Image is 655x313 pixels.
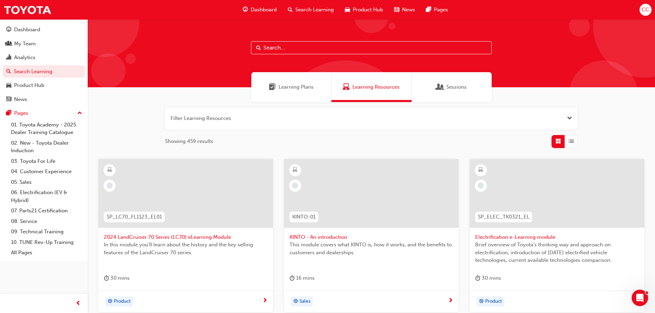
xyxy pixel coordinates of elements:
[8,166,85,177] a: 04. Customer Experience
[284,159,459,312] a: KINTO-01KINTO - An introductionThis module covers what KINTO is, how it works, and the benefits t...
[14,54,35,62] div: Analytics
[6,97,11,103] span: news-icon
[412,72,492,102] a: SessionsSessions
[251,72,331,102] a: Learning PlansLearning Plans
[295,6,334,14] span: Search Learning
[352,83,400,91] span: Learning Resources
[567,114,572,122] button: Open the filter
[8,247,85,258] a: All Pages
[8,138,85,156] a: 02. New - Toyota Dealer Induction
[256,44,261,52] span: Search
[6,69,11,75] span: search-icon
[8,177,85,188] a: 05. Sales
[479,297,484,306] span: target-icon
[8,226,85,237] a: 09. Technical Training
[426,5,431,14] span: pages-icon
[478,166,483,175] span: learningResourceType_ELEARNING-icon
[8,205,85,216] a: 07. Parts21 Certification
[8,216,85,227] a: 08. Service
[76,299,81,308] span: prev-icon
[394,5,399,14] span: news-icon
[421,3,454,17] a: pages-iconPages
[279,83,314,91] span: Learning Plans
[3,23,85,36] a: Dashboard
[14,40,36,48] div: My Team
[243,5,248,14] span: guage-icon
[290,241,453,256] span: This module covers what KINTO is, how it works, and the benefits to customers and dealerships.
[343,83,350,91] span: Learning Resources
[3,93,85,106] a: News
[290,233,453,241] span: KINTO - An introduction
[8,237,85,248] a: 10. TUNE Rev-Up Training
[282,3,339,17] a: search-iconSearch Learning
[269,83,276,91] span: Learning Plans
[339,3,389,17] a: car-iconProduct Hub
[14,26,40,34] div: Dashboard
[3,22,85,107] button: DashboardMy TeamAnalyticsSearch LearningProduct HubNews
[104,241,268,256] span: In this module you'll learn about the history and the key selling features of the LandCruiser 70 ...
[478,213,530,221] span: SP_ELEC_TK0321_EL
[470,159,644,312] a: SP_ELEC_TK0321_ELElectrification e-Learning moduleBrief overview of Toyota’s thinking way and app...
[475,233,639,241] span: Electrification e-Learning module
[475,241,639,264] span: Brief overview of Toyota’s thinking way and approach on electrification, introduction of [DATE] e...
[640,4,652,16] button: CC
[556,137,561,145] span: Grid
[114,298,131,305] span: Product
[293,166,297,175] span: learningResourceType_ELEARNING-icon
[345,5,350,14] span: car-icon
[14,81,44,89] div: Product Hub
[98,159,273,312] a: SP_LC70_FL1123_EL012024 LandCruiser 70 Series (LC70) eLearning ModuleIn this module you'll learn ...
[108,297,112,306] span: target-icon
[475,274,480,282] span: duration-icon
[6,27,11,33] span: guage-icon
[14,109,28,117] div: Pages
[402,6,415,14] span: News
[299,298,310,305] span: Sales
[353,6,383,14] span: Product Hub
[6,41,11,47] span: people-icon
[290,274,295,282] span: duration-icon
[104,274,109,282] span: duration-icon
[6,82,11,89] span: car-icon
[8,120,85,138] a: 01. Toyota Academy - 2025 Dealer Training Catalogue
[292,213,316,221] span: KINTO-01
[288,5,293,14] span: search-icon
[107,213,162,221] span: SP_LC70_FL1123_EL01
[485,298,502,305] span: Product
[446,83,467,91] span: Sessions
[3,51,85,64] a: Analytics
[290,274,315,282] div: 16 mins
[6,110,11,116] span: pages-icon
[8,156,85,167] a: 03. Toyota For Life
[14,96,27,103] div: News
[3,107,85,120] button: Pages
[478,182,484,189] span: learningRecordVerb_NONE-icon
[331,72,412,102] a: Learning ResourcesLearning Resources
[8,187,85,205] a: 06. Electrification (EV & Hybrid)
[251,6,277,14] span: Dashboard
[434,6,448,14] span: Pages
[292,182,298,189] span: learningRecordVerb_NONE-icon
[3,65,85,78] a: Search Learning
[262,298,268,304] span: next-icon
[632,290,648,306] iframe: Intercom live chat
[293,297,298,306] span: target-icon
[104,274,130,282] div: 30 mins
[165,137,213,145] span: Showing 459 results
[107,166,112,175] span: learningResourceType_ELEARNING-icon
[475,274,501,282] div: 30 mins
[237,3,282,17] a: guage-iconDashboard
[642,6,649,14] span: CC
[437,83,444,91] span: Sessions
[569,137,574,145] span: List
[77,109,82,118] span: up-icon
[6,55,11,61] span: chart-icon
[389,3,421,17] a: news-iconNews
[107,182,113,189] span: learningRecordVerb_NONE-icon
[3,2,52,18] img: Trak
[448,298,453,304] span: next-icon
[251,41,492,54] input: Search...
